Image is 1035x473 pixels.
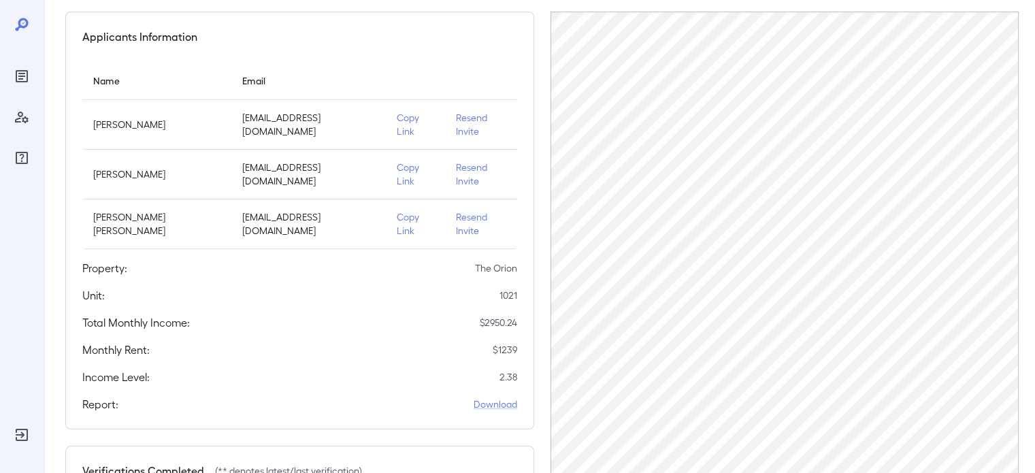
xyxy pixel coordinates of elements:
[82,61,231,100] th: Name
[397,210,434,238] p: Copy Link
[11,65,33,87] div: Reports
[82,369,150,385] h5: Income Level:
[242,161,375,188] p: [EMAIL_ADDRESS][DOMAIN_NAME]
[480,316,517,329] p: $ 2950.24
[82,287,105,304] h5: Unit:
[499,370,517,384] p: 2.38
[11,147,33,169] div: FAQ
[82,342,150,358] h5: Monthly Rent:
[11,424,33,446] div: Log Out
[82,396,118,412] h5: Report:
[499,289,517,302] p: 1021
[493,343,517,357] p: $ 1239
[82,61,517,249] table: simple table
[93,210,220,238] p: [PERSON_NAME] [PERSON_NAME]
[11,106,33,128] div: Manage Users
[93,167,220,181] p: [PERSON_NAME]
[242,111,375,138] p: [EMAIL_ADDRESS][DOMAIN_NAME]
[475,261,517,275] p: The Orion
[82,314,190,331] h5: Total Monthly Income:
[456,111,506,138] p: Resend Invite
[242,210,375,238] p: [EMAIL_ADDRESS][DOMAIN_NAME]
[456,161,506,188] p: Resend Invite
[231,61,386,100] th: Email
[82,29,197,45] h5: Applicants Information
[397,111,434,138] p: Copy Link
[397,161,434,188] p: Copy Link
[93,118,220,131] p: [PERSON_NAME]
[82,260,127,276] h5: Property:
[456,210,506,238] p: Resend Invite
[474,397,517,411] a: Download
